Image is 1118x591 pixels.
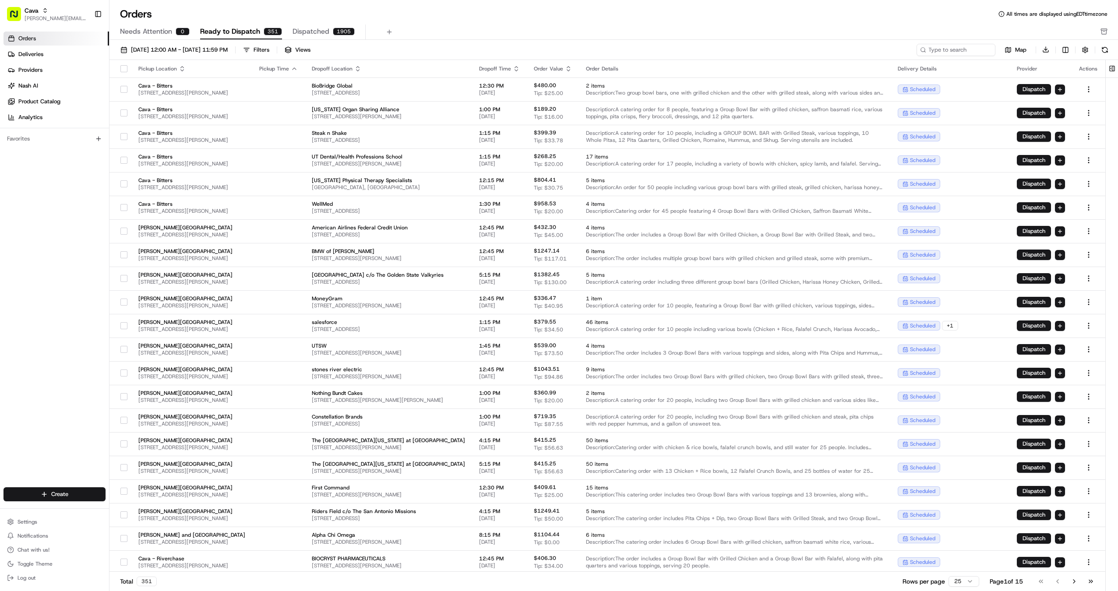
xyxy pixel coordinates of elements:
[4,63,109,77] a: Providers
[479,349,520,356] span: [DATE]
[312,390,465,397] span: Nothing Bundt Cakes
[534,137,563,144] span: Tip: $33.78
[1017,533,1051,544] button: Dispatch
[586,184,884,191] span: Description: An order for 50 people including various group bowl bars with grilled steak, grilled...
[534,271,560,278] span: $1382.45
[479,319,520,326] span: 1:15 PM
[18,518,37,525] span: Settings
[534,224,556,231] span: $432.30
[534,176,556,183] span: $804.41
[910,157,935,164] span: scheduled
[586,65,884,72] div: Order Details
[312,153,465,160] span: UT Dental/Health Professions School
[534,373,563,380] span: Tip: $94.86
[4,487,106,501] button: Create
[1017,155,1051,165] button: Dispatch
[5,193,71,208] a: 📗Knowledge Base
[586,349,884,356] span: Description: The order includes 3 Group Bowl Bars with various toppings and sides, along with Pit...
[259,65,298,72] div: Pickup Time
[312,319,465,326] span: salesforce
[312,326,465,333] span: [STREET_ADDRESS]
[312,413,465,420] span: Constellation Brands
[116,44,232,56] button: [DATE] 12:00 AM - [DATE] 11:59 PM
[534,200,556,207] span: $958.53
[312,397,465,404] span: [STREET_ADDRESS][PERSON_NAME][PERSON_NAME]
[910,488,935,495] span: scheduled
[586,89,884,96] span: Description: Two group bowl bars, one with grilled chicken and the other with grilled steak, alon...
[138,208,245,215] span: [STREET_ADDRESS][PERSON_NAME]
[312,255,465,262] span: [STREET_ADDRESS][PERSON_NAME]
[534,106,556,113] span: $189.20
[1017,226,1051,236] button: Dispatch
[138,366,245,373] span: [PERSON_NAME][GEOGRAPHIC_DATA]
[479,130,520,137] span: 1:15 PM
[138,295,245,302] span: [PERSON_NAME][GEOGRAPHIC_DATA]
[254,46,269,54] div: Filters
[586,82,884,89] span: 2 items
[534,413,556,420] span: $719.35
[1017,486,1051,496] button: Dispatch
[138,65,245,72] div: Pickup Location
[534,113,563,120] span: Tip: $16.00
[138,390,245,397] span: [PERSON_NAME][GEOGRAPHIC_DATA]
[910,275,935,282] span: scheduled
[312,89,465,96] span: [STREET_ADDRESS]
[479,295,520,302] span: 12:45 PM
[1017,297,1051,307] button: Dispatch
[1017,320,1051,331] button: Dispatch
[138,491,245,498] span: [STREET_ADDRESS][PERSON_NAME]
[910,228,935,235] span: scheduled
[312,248,465,255] span: BMW of [PERSON_NAME]
[138,82,245,89] span: Cava - Bitters
[18,84,34,100] img: 8571987876998_91fb9ceb93ad5c398215_72.jpg
[586,255,884,262] span: Description: The order includes multiple group bowl bars with grilled chicken and grilled steak, ...
[534,436,556,443] span: $415.25
[910,180,935,187] span: scheduled
[312,342,465,349] span: UTSW
[910,440,935,447] span: scheduled
[1017,202,1051,213] button: Dispatch
[9,197,16,204] div: 📗
[534,90,563,97] span: Tip: $25.00
[586,160,884,167] span: Description: A catering order for 17 people, including a variety of bowls with chicken, spicy lam...
[138,271,245,278] span: [PERSON_NAME][GEOGRAPHIC_DATA]
[138,342,245,349] span: [PERSON_NAME][GEOGRAPHIC_DATA]
[87,218,106,224] span: Pylon
[586,248,884,255] span: 6 items
[312,491,465,498] span: [STREET_ADDRESS][PERSON_NAME]
[138,278,245,285] span: [STREET_ADDRESS][PERSON_NAME]
[4,516,106,528] button: Settings
[95,136,98,143] span: •
[479,113,520,120] span: [DATE]
[9,128,23,145] img: Wisdom Oko
[78,160,95,167] span: [DATE]
[18,66,42,74] span: Providers
[39,84,144,93] div: Start new chat
[312,484,465,491] span: First Command
[312,278,465,285] span: [STREET_ADDRESS]
[25,6,39,15] span: Cava
[18,50,43,58] span: Deliveries
[534,397,563,404] span: Tip: $20.00
[942,321,958,331] div: + 1
[586,366,884,373] span: 9 items
[586,444,884,451] span: Description: Catering order with chicken & rice bowls, falafel crunch bowls, and still water for ...
[4,32,109,46] a: Orders
[1099,44,1111,56] button: Refresh
[479,184,520,191] span: [DATE]
[239,44,273,56] button: Filters
[4,110,109,124] a: Analytics
[1017,557,1051,567] button: Dispatch
[138,231,245,238] span: [STREET_ADDRESS][PERSON_NAME]
[18,82,38,90] span: Nash AI
[138,137,245,144] span: [STREET_ADDRESS][PERSON_NAME]
[999,45,1032,55] button: Map
[910,346,935,353] span: scheduled
[312,231,465,238] span: [STREET_ADDRESS]
[39,93,120,100] div: We're available if you need us!
[25,15,87,22] button: [PERSON_NAME][EMAIL_ADDRESS][DOMAIN_NAME]
[479,420,520,427] span: [DATE]
[479,326,520,333] span: [DATE]
[586,413,884,427] span: Description: A catering order for 20 people, including two Group Bowl Bars with grilled chicken a...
